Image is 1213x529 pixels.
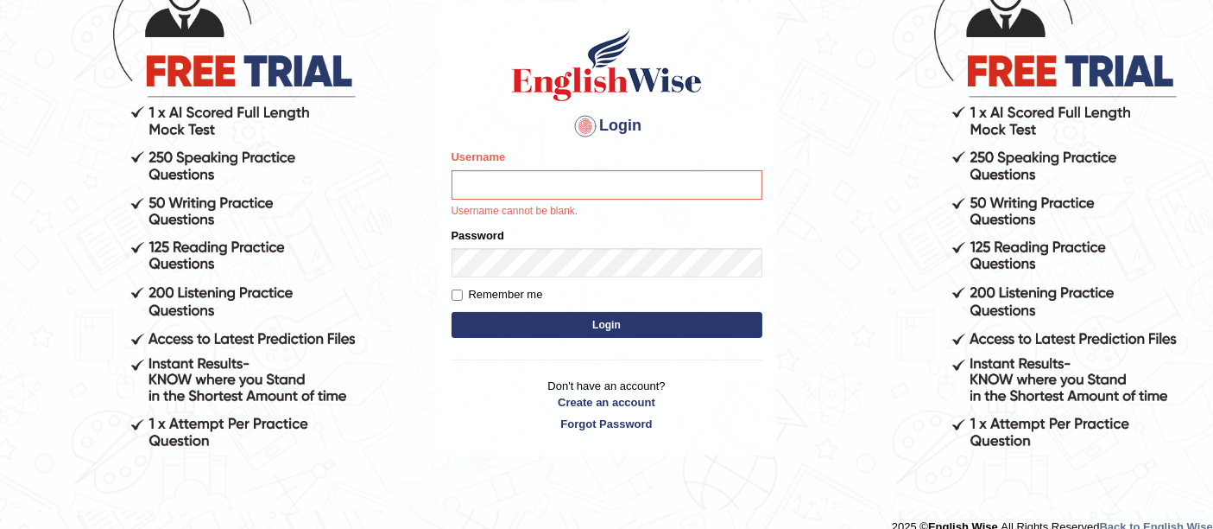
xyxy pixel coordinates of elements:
[452,416,762,432] a: Forgot Password
[452,204,762,220] p: Username cannot be blank.
[452,112,762,140] h4: Login
[509,26,705,104] img: Logo of English Wise sign in for intelligent practice with AI
[452,227,504,244] label: Password
[452,149,506,165] label: Username
[452,394,762,411] a: Create an account
[452,286,543,303] label: Remember me
[452,378,762,431] p: Don't have an account?
[452,312,762,338] button: Login
[452,290,463,301] input: Remember me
